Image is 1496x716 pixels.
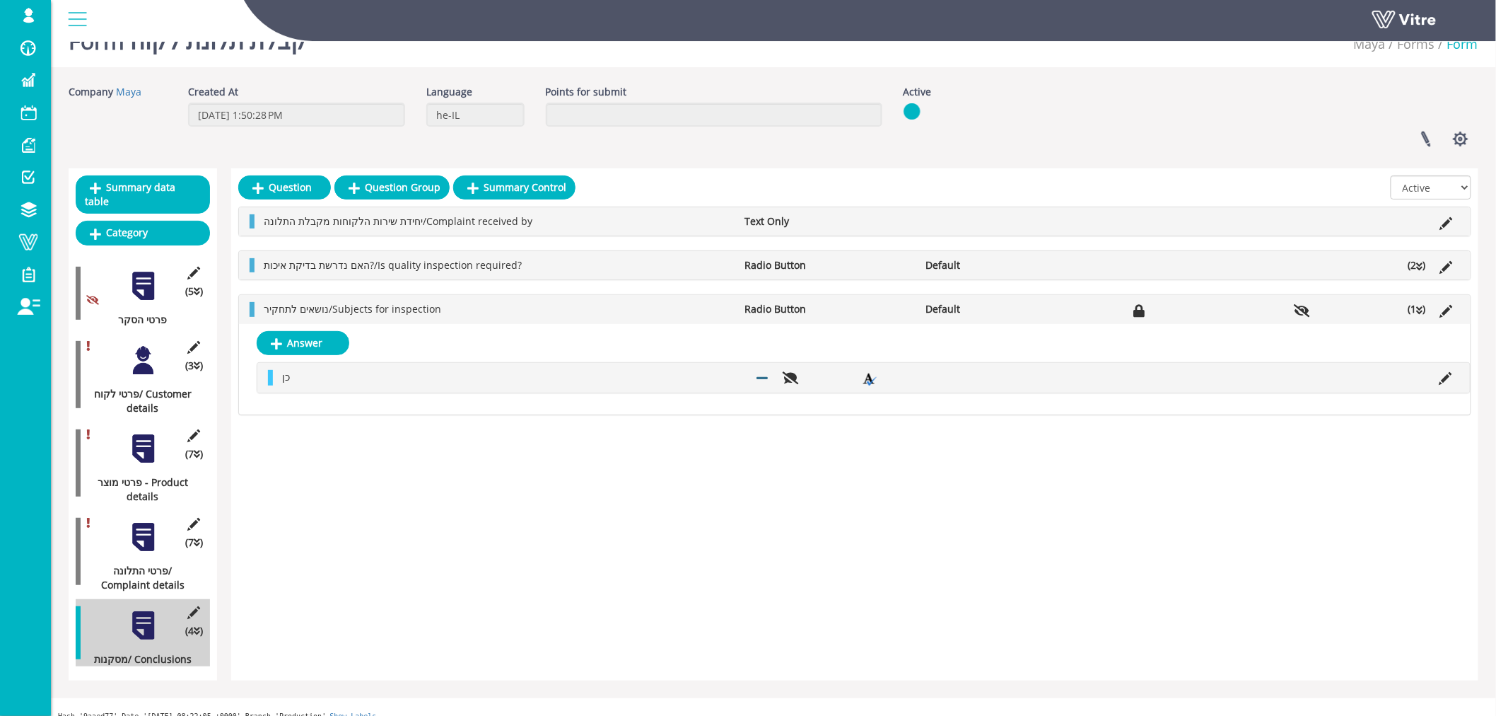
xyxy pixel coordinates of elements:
span: (5 ) [185,284,203,299]
li: Default [918,258,1099,272]
a: Category [76,221,210,245]
span: (4 ) [185,624,203,638]
li: Radio Button [738,258,918,272]
span: יחידת שירות הלקוחות מקבלת התלונה/Complaint received by [264,214,532,228]
li: (2 ) [1401,258,1433,272]
a: Question [238,175,331,200]
label: Language [426,85,472,99]
div: פרטי הסקר [76,313,199,327]
a: Maya [1354,35,1386,52]
a: Maya [116,85,141,98]
div: מסקנות/ Conclusions [76,652,199,666]
li: Form [1435,35,1478,54]
div: פרטי מוצר - Product details [76,475,199,504]
a: Summary data table [76,175,210,214]
label: Created At [188,85,238,99]
a: Question Group [334,175,450,200]
div: פרטי התלונה/ Complaint details [76,564,199,592]
span: כן [282,370,290,383]
label: Active [904,85,932,99]
div: פרטי לקוח/ Customer details [76,387,199,415]
li: Default [918,302,1099,316]
a: Answer [257,331,349,355]
li: Radio Button [738,302,918,316]
span: (7 ) [185,447,203,461]
a: Forms [1398,35,1435,52]
img: yes [904,103,921,120]
label: Company [69,85,113,99]
span: נושאים לתחקיר/Subjects for inspection [264,302,441,316]
li: Text Only [738,214,918,229]
a: Summary Control [453,175,575,200]
li: (1 ) [1401,302,1433,316]
span: האם נדרשת בדיקת איכות?/Is quality inspection required? [264,258,522,272]
span: (7 ) [185,536,203,550]
span: (3 ) [185,359,203,373]
label: Points for submit [546,85,627,99]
